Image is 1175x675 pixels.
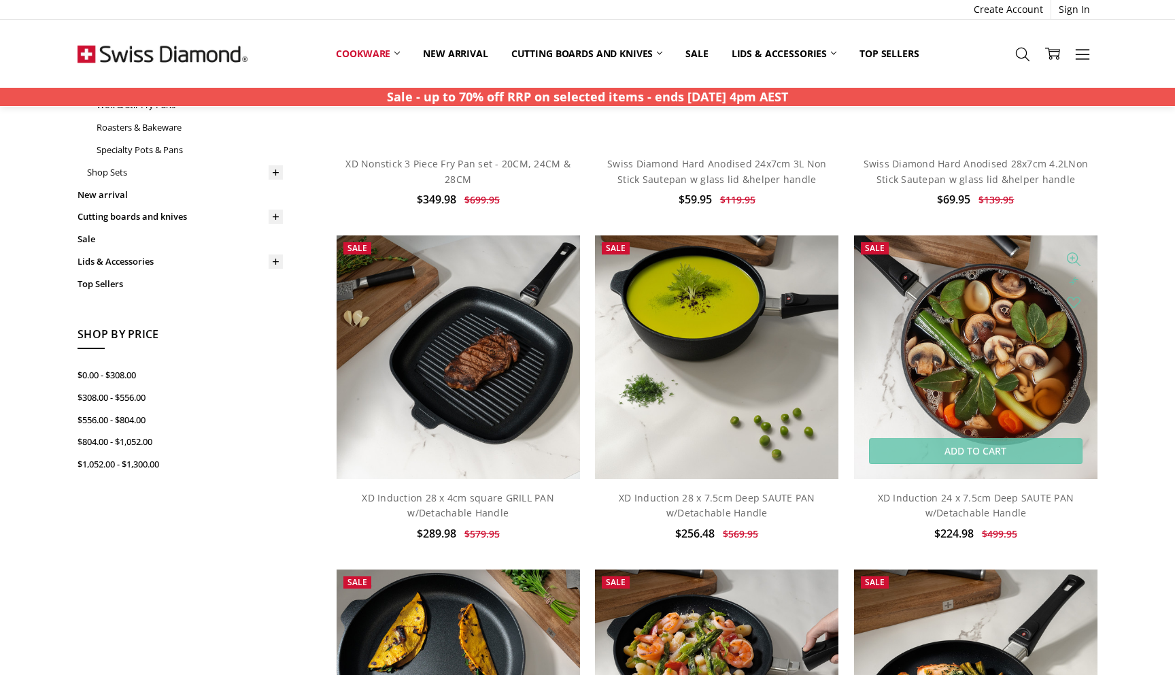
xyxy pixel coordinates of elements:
a: Top Sellers [78,273,283,295]
a: Cutting boards and knives [78,205,283,228]
a: Roasters & Bakeware [97,116,283,139]
span: $69.95 [937,192,970,207]
a: Add to Cart [869,438,1082,464]
span: $256.48 [675,526,715,541]
span: $59.95 [679,192,712,207]
span: Sale [606,242,626,254]
a: Lids & Accessories [78,250,283,273]
a: Sale [674,39,719,69]
a: XD Induction 28 x 7.5cm Deep SAUTE PAN w/Detachable Handle [619,491,815,519]
span: $579.95 [464,527,500,540]
span: Sale [865,576,885,588]
img: XD Induction 28 x 4cm square GRILL PAN w/Detachable Handle [337,235,580,479]
h5: Shop By Price [78,326,283,349]
a: $308.00 - $556.00 [78,386,283,409]
a: New arrival [78,184,283,206]
span: $224.98 [934,526,974,541]
a: $0.00 - $308.00 [78,364,283,386]
span: Sale [347,242,367,254]
a: Lids & Accessories [720,39,848,69]
img: Free Shipping On Every Order [78,20,248,88]
a: Swiss Diamond Hard Anodised 24x7cm 3L Non Stick Sautepan w glass lid &helper handle [607,157,826,185]
a: Specialty Pots & Pans [97,139,283,161]
a: Cookware [324,39,411,69]
a: $1,052.00 - $1,300.00 [78,453,283,476]
span: $119.95 [720,193,755,206]
a: New arrival [411,39,499,69]
a: XD Nonstick 3 Piece Fry Pan set - 20CM, 24CM & 28CM [345,157,571,185]
span: $569.95 [723,527,758,540]
span: Sale [606,576,626,588]
a: Swiss Diamond Hard Anodised 28x7cm 4.2LNon Stick Sautepan w glass lid &helper handle [864,157,1089,185]
span: Sale [865,242,885,254]
a: Sale [78,228,283,250]
span: $349.98 [417,192,456,207]
span: $139.95 [978,193,1014,206]
a: Shop Sets [87,161,283,184]
strong: Sale - up to 70% off RRP on selected items - ends [DATE] 4pm AEST [387,88,788,105]
a: XD Induction 24 x 7.5cm Deep SAUTE PAN w/Detachable Handle [878,491,1074,519]
span: Sale [347,576,367,588]
img: XD Induction 24 x 7.5cm Deep SAUTE PAN w/Detachable Handle [854,235,1097,479]
a: $556.00 - $804.00 [78,409,283,431]
span: $289.98 [417,526,456,541]
a: $804.00 - $1,052.00 [78,431,283,453]
a: XD Induction 28 x 4cm square GRILL PAN w/Detachable Handle [362,491,554,519]
a: Cutting boards and knives [500,39,675,69]
span: $699.95 [464,193,500,206]
a: Top Sellers [848,39,930,69]
span: $499.95 [982,527,1017,540]
img: XD Induction 28 x 7.5cm Deep SAUTE PAN w/Detachable Handle [595,235,838,479]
